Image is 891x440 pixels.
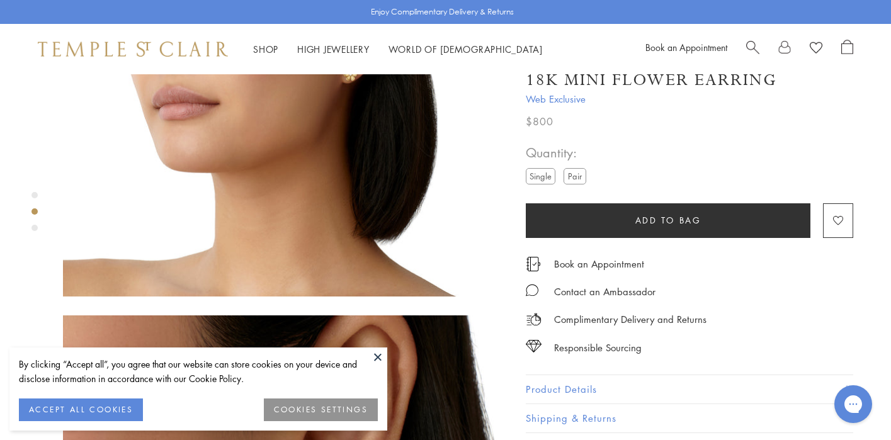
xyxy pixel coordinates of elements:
[19,398,143,421] button: ACCEPT ALL COOKIES
[526,340,542,353] img: icon_sourcing.svg
[526,203,810,238] button: Add to bag
[253,42,543,57] nav: Main navigation
[19,357,378,386] div: By clicking “Accept all”, you agree that our website can store cookies on your device and disclos...
[554,312,707,327] p: Complimentary Delivery and Returns
[526,168,555,184] label: Single
[554,340,642,356] div: Responsible Sourcing
[810,40,822,59] a: View Wishlist
[38,42,228,57] img: Temple St. Clair
[554,284,655,300] div: Contact an Ambassador
[389,43,543,55] a: World of [DEMOGRAPHIC_DATA]World of [DEMOGRAPHIC_DATA]
[526,375,853,403] button: Product Details
[526,142,591,163] span: Quantity:
[297,43,370,55] a: High JewelleryHigh Jewellery
[526,113,553,130] span: $800
[841,40,853,59] a: Open Shopping Bag
[253,43,278,55] a: ShopShop
[564,168,586,184] label: Pair
[264,398,378,421] button: COOKIES SETTINGS
[828,381,878,427] iframe: Gorgias live chat messenger
[371,6,514,18] p: Enjoy Complimentary Delivery & Returns
[526,404,853,432] button: Shipping & Returns
[526,91,853,107] span: Web Exclusive
[526,257,541,271] img: icon_appointment.svg
[31,189,38,241] div: Product gallery navigation
[635,213,701,227] span: Add to bag
[554,257,644,271] a: Book an Appointment
[746,40,759,59] a: Search
[526,284,538,296] img: MessageIcon-01_2.svg
[526,312,542,327] img: icon_delivery.svg
[645,41,727,54] a: Book an Appointment
[526,69,777,91] h1: 18K Mini Flower Earring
